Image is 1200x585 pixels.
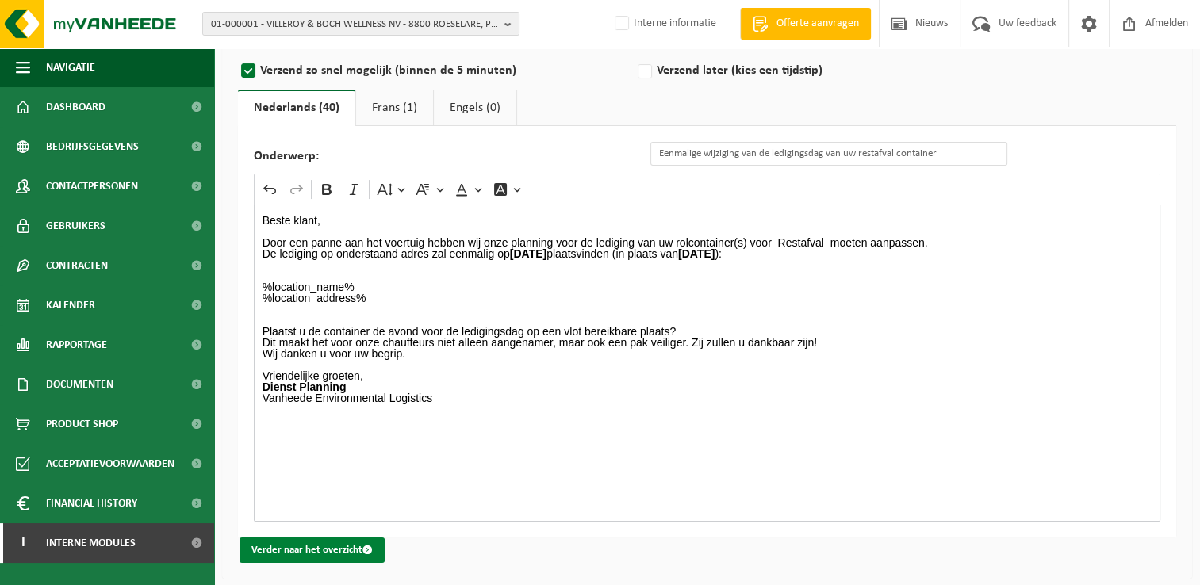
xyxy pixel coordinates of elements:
span: Rapportage [46,325,107,365]
label: Onderwerp: [254,150,650,166]
label: Interne informatie [612,12,716,36]
a: Frans (1) [356,90,433,126]
strong: Dienst Planning [263,380,347,393]
p: Door een panne aan het voertuig hebben wij onze planning voor de lediging van uw rolcontainer(s) ... [263,226,1152,259]
p: %location_address% [263,292,1152,304]
span: Offerte aanvragen [773,16,863,32]
button: 01-000001 - VILLEROY & BOCH WELLNESS NV - 8800 ROESELARE, POPULIERSTRAAT 1 [202,12,519,36]
p: %location_name% [263,281,1152,292]
strong: [DATE] [510,247,546,260]
p: Plaatst u de container de avond voor de ledigingsdag op een vlot bereikbare plaats? Dit maakt het... [263,326,1152,348]
span: Navigatie [46,48,95,87]
span: Contactpersonen [46,166,138,206]
span: Documenten [46,365,113,404]
a: Engels (0) [434,90,516,126]
span: Bedrijfsgegevens [46,127,139,166]
label: Verzend later (kies een tijdstip) [635,59,1031,82]
p: Wij danken u voor uw begrip. [263,348,1152,359]
span: Financial History [46,484,137,523]
label: Verzend zo snel mogelijk (binnen de 5 minuten) [238,59,635,82]
span: I [16,523,30,563]
div: Rich Text Editor. Editing area: main. Press Alt+0 for help. [254,205,1160,522]
span: Dashboard [46,87,105,127]
span: Interne modules [46,523,136,563]
span: Product Shop [46,404,118,444]
button: Verder naar het overzicht [240,537,385,563]
p: Vriendelijke groeten, [263,370,1152,381]
p: Beste klant, [263,215,1152,226]
strong: [DATE] [678,247,715,260]
a: Offerte aanvragen [740,8,871,40]
input: Geef hier het onderwerp van de e-mail in. [650,142,1007,166]
div: Editor toolbar [255,174,1160,205]
span: Contracten [46,246,108,285]
p: Vanheede Environmental Logistics [263,381,1152,415]
a: Nederlands (40) [238,90,355,126]
span: Gebruikers [46,206,105,246]
span: Acceptatievoorwaarden [46,444,174,484]
span: Kalender [46,285,95,325]
span: 01-000001 - VILLEROY & BOCH WELLNESS NV - 8800 ROESELARE, POPULIERSTRAAT 1 [211,13,498,36]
